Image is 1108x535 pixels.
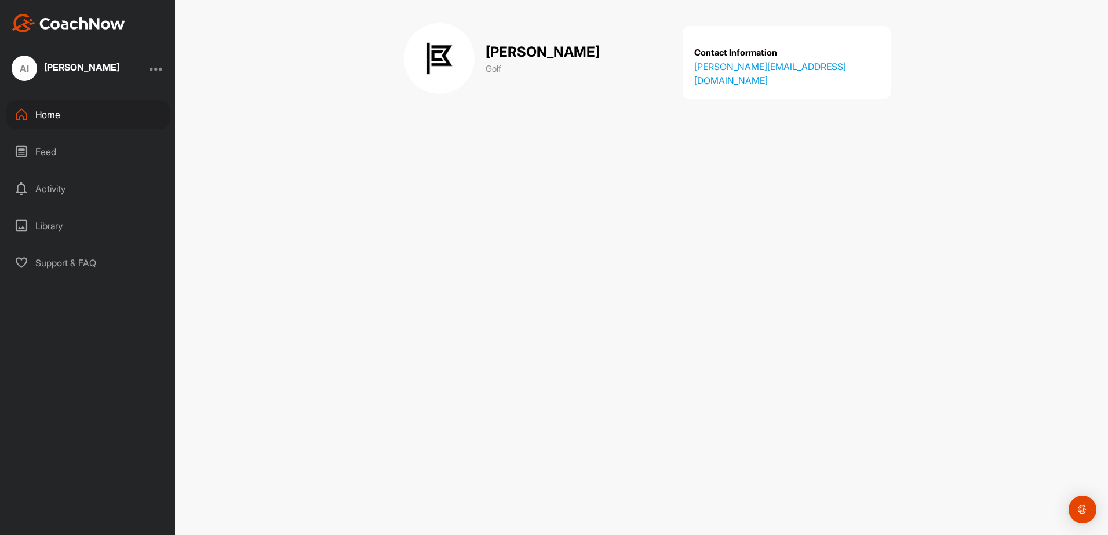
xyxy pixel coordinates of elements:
[694,60,879,87] a: [PERSON_NAME][EMAIL_ADDRESS][DOMAIN_NAME]
[6,248,170,277] div: Support & FAQ
[6,211,170,240] div: Library
[404,23,475,94] img: cover
[6,137,170,166] div: Feed
[694,46,879,60] p: Contact Information
[486,42,600,63] p: [PERSON_NAME]
[12,56,37,81] div: AI
[44,63,119,72] div: [PERSON_NAME]
[486,63,600,76] p: Golf
[1069,496,1096,523] div: Open Intercom Messenger
[6,174,170,203] div: Activity
[6,100,170,129] div: Home
[12,14,125,32] img: CoachNow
